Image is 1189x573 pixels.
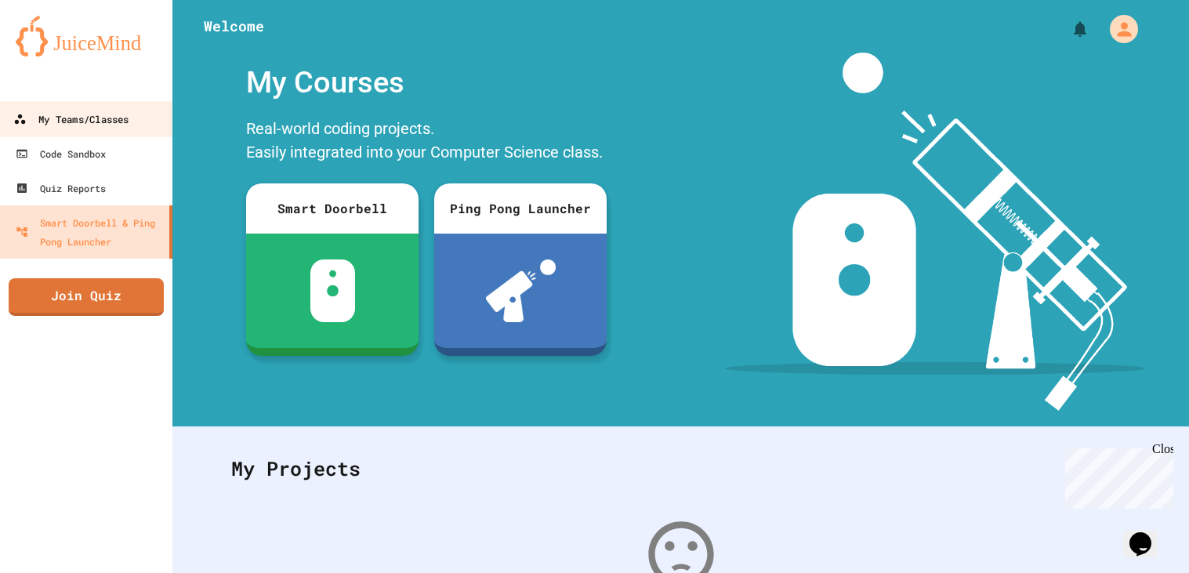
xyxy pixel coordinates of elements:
[310,259,355,322] img: sdb-white.svg
[246,183,419,234] div: Smart Doorbell
[9,278,164,316] a: Join Quiz
[1093,11,1142,47] div: My Account
[486,259,556,322] img: ppl-with-ball.png
[16,179,106,198] div: Quiz Reports
[725,53,1145,411] img: banner-image-my-projects.png
[6,6,108,100] div: Chat with us now!Close
[16,144,106,163] div: Code Sandbox
[238,53,614,113] div: My Courses
[434,183,607,234] div: Ping Pong Launcher
[13,110,129,129] div: My Teams/Classes
[1042,16,1093,42] div: My Notifications
[16,213,163,251] div: Smart Doorbell & Ping Pong Launcher
[216,438,1146,499] div: My Projects
[1059,442,1173,509] iframe: chat widget
[1123,510,1173,557] iframe: chat widget
[16,16,157,56] img: logo-orange.svg
[238,113,614,172] div: Real-world coding projects. Easily integrated into your Computer Science class.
